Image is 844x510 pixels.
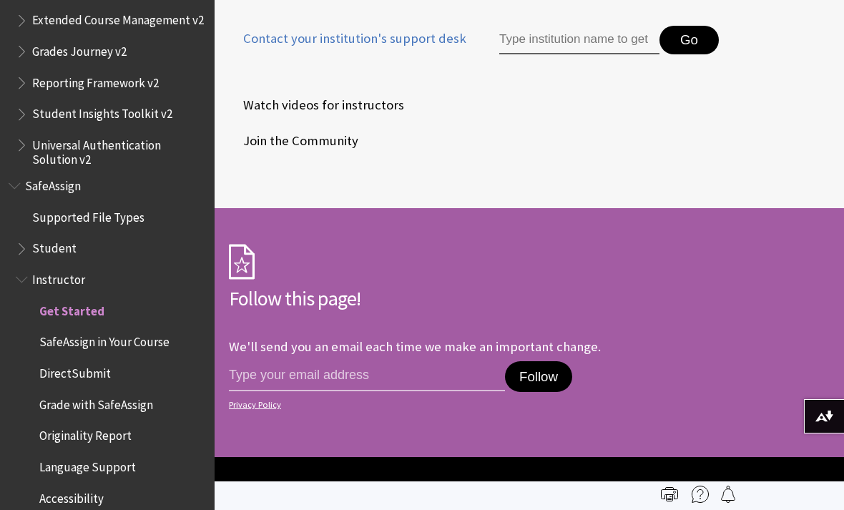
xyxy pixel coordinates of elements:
[39,455,136,474] span: Language Support
[229,283,658,313] h2: Follow this page!
[692,486,709,503] img: More help
[39,486,104,506] span: Accessibility
[32,133,205,167] span: Universal Authentication Solution v2
[39,424,132,443] span: Originality Report
[499,26,659,54] input: Type institution name to get support
[229,130,361,152] a: Join the Community
[505,361,572,393] button: Follow
[39,393,153,412] span: Grade with SafeAssign
[32,205,144,225] span: Supported File Types
[229,400,654,410] a: Privacy Policy
[229,94,404,116] span: Watch videos for instructors
[32,9,204,28] span: Extended Course Management v2
[229,130,358,152] span: Join the Community
[32,237,77,256] span: Student
[229,29,466,65] a: Contact your institution's support desk
[32,39,127,59] span: Grades Journey v2
[229,29,466,48] span: Contact your institution's support desk
[229,338,601,355] p: We'll send you an email each time we make an important change.
[659,26,719,54] button: Go
[229,94,407,116] a: Watch videos for instructors
[720,486,737,503] img: Follow this page
[661,486,678,503] img: Print
[39,330,170,350] span: SafeAssign in Your Course
[39,299,104,318] span: Get Started
[32,268,85,287] span: Instructor
[25,174,81,193] span: SafeAssign
[229,244,255,280] img: Subscription Icon
[32,102,172,122] span: Student Insights Toolkit v2
[229,361,505,391] input: email address
[39,361,111,381] span: DirectSubmit
[32,71,159,90] span: Reporting Framework v2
